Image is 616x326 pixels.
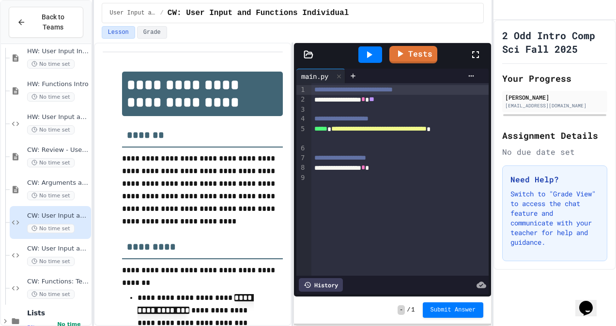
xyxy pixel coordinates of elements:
[27,278,89,286] span: CW: Functions: Team
[431,306,476,314] span: Submit Answer
[27,179,89,187] span: CW: Arguments and Default Parameters
[296,105,306,115] div: 3
[502,72,607,85] h2: Your Progress
[110,9,156,17] span: User Input and Functions
[137,26,167,39] button: Grade
[27,92,75,102] span: No time set
[9,7,83,38] button: Back to Teams
[296,85,306,95] div: 1
[296,144,306,153] div: 6
[27,125,75,134] span: No time set
[296,153,306,163] div: 7
[510,189,599,247] p: Switch to "Grade View" to access the chat feature and communicate with your teacher for help and ...
[389,46,437,63] a: Tests
[423,302,484,318] button: Submit Answer
[27,113,89,121] span: HW: User Input and Functions
[27,47,89,56] span: HW: User Input Intro
[502,129,607,142] h2: Assignment Details
[411,306,415,314] span: 1
[27,290,75,299] span: No time set
[27,224,75,233] span: No time set
[168,7,349,19] span: CW: User Input and Functions Individual
[296,71,333,81] div: main.py
[27,191,75,200] span: No time set
[505,102,604,109] div: [EMAIL_ADDRESS][DOMAIN_NAME]
[27,257,75,266] span: No time set
[296,124,306,144] div: 5
[27,245,89,253] span: CW: User Input and Functions Team
[27,59,75,69] span: No time set
[31,12,75,32] span: Back to Teams
[299,278,343,292] div: History
[27,158,75,167] span: No time set
[27,212,89,220] span: CW: User Input and Functions Individual
[296,163,306,173] div: 8
[160,9,164,17] span: /
[27,146,89,154] span: CW: Review - User Input
[407,306,410,314] span: /
[575,287,606,316] iframe: chat widget
[296,95,306,104] div: 2
[27,309,89,317] span: Lists
[296,69,345,83] div: main.py
[27,80,89,89] span: HW: Functions Intro
[502,29,607,56] h1: 2 Odd Intro Comp Sci Fall 2025
[296,173,306,183] div: 9
[296,114,306,124] div: 4
[502,146,607,158] div: No due date set
[505,93,604,102] div: [PERSON_NAME]
[102,26,135,39] button: Lesson
[398,305,405,315] span: -
[510,174,599,185] h3: Need Help?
